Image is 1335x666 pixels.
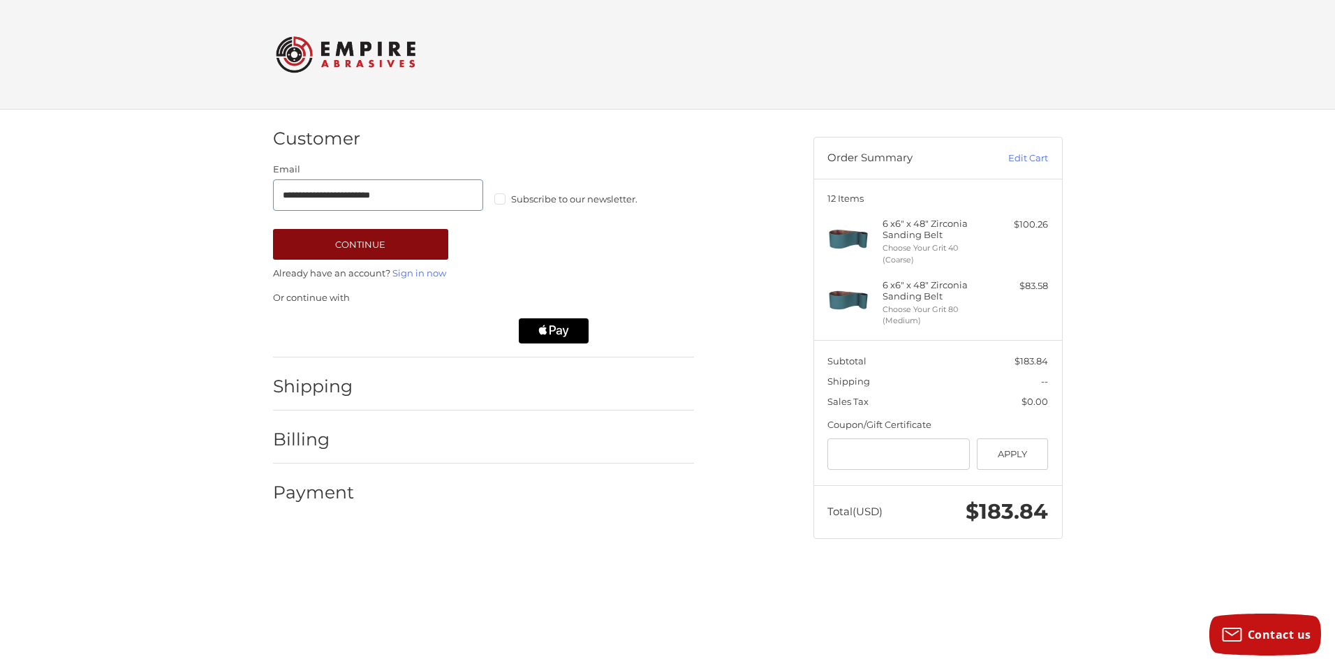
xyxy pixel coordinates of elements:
[273,229,448,260] button: Continue
[511,193,637,205] span: Subscribe to our newsletter.
[883,242,989,265] li: Choose Your Grit 40 (Coarse)
[1021,396,1048,407] span: $0.00
[827,505,883,518] span: Total (USD)
[993,279,1048,293] div: $83.58
[273,376,355,397] h2: Shipping
[993,218,1048,232] div: $100.26
[1209,614,1321,656] button: Contact us
[273,128,360,149] h2: Customer
[827,418,1048,432] div: Coupon/Gift Certificate
[977,438,1049,470] button: Apply
[827,151,978,165] h3: Order Summary
[978,151,1048,165] a: Edit Cart
[273,267,694,281] p: Already have an account?
[883,218,989,241] h4: 6 x 6" x 48" Zirconia Sanding Belt
[966,498,1048,524] span: $183.84
[827,376,870,387] span: Shipping
[1041,376,1048,387] span: --
[827,396,869,407] span: Sales Tax
[392,267,446,279] a: Sign in now
[827,438,970,470] input: Gift Certificate or Coupon Code
[273,482,355,503] h2: Payment
[273,163,484,177] label: Email
[1015,355,1048,367] span: $183.84
[827,355,866,367] span: Subtotal
[883,279,989,302] h4: 6 x 6" x 48" Zirconia Sanding Belt
[883,304,989,327] li: Choose Your Grit 80 (Medium)
[827,193,1048,204] h3: 12 Items
[273,291,694,305] p: Or continue with
[1248,627,1311,642] span: Contact us
[273,429,355,450] h2: Billing
[276,27,415,82] img: Empire Abrasives
[268,318,380,343] iframe: PayPal-paypal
